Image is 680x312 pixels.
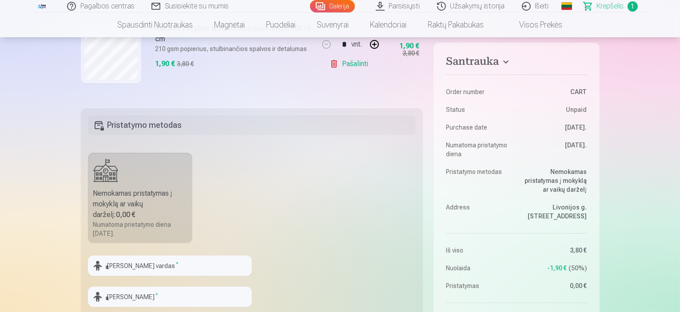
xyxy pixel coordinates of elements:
[37,4,47,9] img: /fa2
[446,87,512,96] dt: Order number
[256,12,306,37] a: Puodeliai
[306,12,360,37] a: Suvenyrai
[521,87,587,96] dd: CART
[418,12,495,37] a: Raktų pakabukas
[107,12,204,37] a: Spausdinti nuotraukas
[446,203,512,221] dt: Address
[93,220,187,238] div: Numatoma pristatymo diena [DATE].
[495,12,573,37] a: Visos prekės
[360,12,418,37] a: Kalendoriai
[402,49,419,58] div: 3,80 €
[446,246,512,255] dt: Iš viso
[521,167,587,194] dd: Nemokamas pristatymas į mokyklą ar vaikų darželį
[204,12,256,37] a: Magnetai
[628,1,638,12] span: 1
[548,264,567,273] span: -1,90 €
[446,281,512,290] dt: Pristatymas
[399,43,419,49] div: 1,90 €
[566,105,587,114] span: Unpaid
[330,55,372,73] a: Pašalinti
[446,141,512,158] dt: Numatoma pristatymo diena
[446,55,587,71] button: Santrauka
[155,44,312,53] p: 210 gsm popierius, stulbinančios spalvos ir detalumas
[351,34,362,55] div: vnt.
[569,264,587,273] span: 50 %
[521,203,587,221] dd: Livonijos g. [STREET_ADDRESS]
[155,59,175,69] div: 1,90 €
[116,210,136,219] b: 0,00 €
[521,246,587,255] dd: 3,80 €
[446,264,512,273] dt: Nuolaida
[446,167,512,194] dt: Pristatymo metodas
[446,123,512,132] dt: Purchase date
[446,105,512,114] dt: Status
[597,1,624,12] span: Krepšelis
[521,141,587,158] dd: [DATE].
[521,281,587,290] dd: 0,00 €
[177,59,194,68] div: 3,80 €
[88,115,416,135] h5: Pristatymo metodas
[521,123,587,132] dd: [DATE].
[93,188,187,220] div: Nemokamas pristatymas į mokyklą ar vaikų darželį :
